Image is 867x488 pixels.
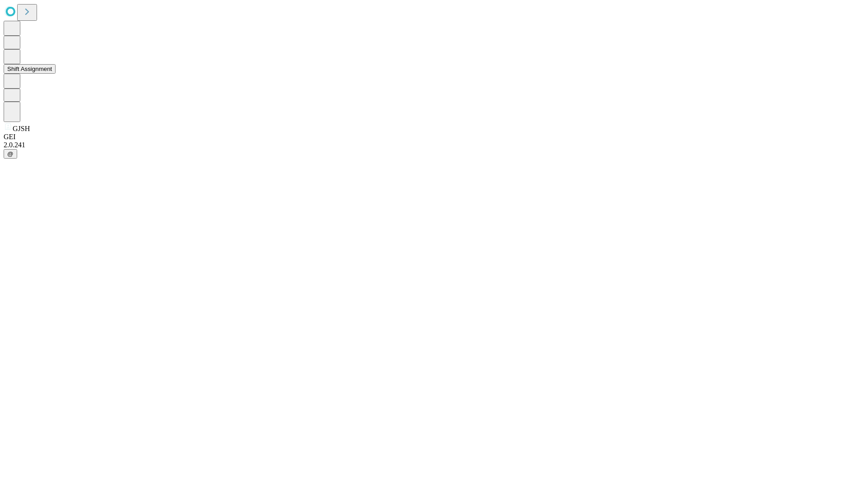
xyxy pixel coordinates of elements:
span: GJSH [13,125,30,132]
span: @ [7,150,14,157]
div: GEI [4,133,863,141]
div: 2.0.241 [4,141,863,149]
button: @ [4,149,17,159]
button: Shift Assignment [4,64,56,74]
